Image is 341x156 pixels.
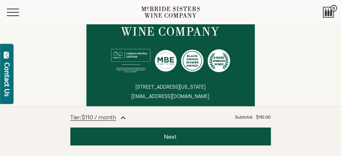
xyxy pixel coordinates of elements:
[3,62,11,97] div: Contact Us
[7,9,34,16] button: Mobile Menu Trigger
[115,15,226,36] a: McBride Sisters Wine Company
[331,5,337,12] span: 0
[136,84,205,90] small: [STREET_ADDRESS][US_STATE]
[132,94,210,99] small: [EMAIL_ADDRESS][DOMAIN_NAME]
